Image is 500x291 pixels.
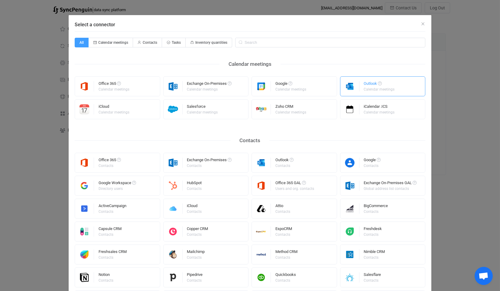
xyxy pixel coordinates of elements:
[75,104,94,114] img: icloud-calendar.png
[99,82,130,88] div: Office 365
[187,273,203,279] div: Pipedrive
[364,210,387,213] div: Contacts
[275,164,293,168] div: Contacts
[364,204,388,210] div: BigCommerce
[275,187,314,190] div: Users and org. contacts
[187,250,205,256] div: Mailchimp
[99,210,125,213] div: Contacts
[99,181,136,187] div: Google Workspace
[340,158,359,168] img: google-contacts.png
[252,272,271,283] img: quickbooks.png
[275,110,306,114] div: Calendar meetings
[340,81,359,91] img: outlook.png
[364,279,380,282] div: Contacts
[187,256,204,259] div: Contacts
[364,110,395,114] div: Calendar meetings
[252,81,271,91] img: google.png
[99,204,126,210] div: ActiveCampaign
[187,110,218,114] div: Calendar meetings
[364,88,395,91] div: Calendar meetings
[340,272,359,283] img: salesflare.png
[364,82,396,88] div: Outlook
[164,181,183,191] img: hubspot.png
[364,273,381,279] div: Salesflare
[164,104,183,114] img: salesforce.png
[164,81,183,91] img: exchange.png
[187,279,202,282] div: Contacts
[75,203,94,214] img: activecampaign.png
[275,88,306,91] div: Calendar meetings
[364,158,381,164] div: Google
[164,226,183,237] img: copper.png
[275,158,294,164] div: Outlook
[364,181,417,187] div: Exchange On-Premises GAL
[364,256,384,259] div: Contacts
[164,272,183,283] img: pipedrive.png
[187,210,202,213] div: Contacts
[187,187,202,190] div: Contacts
[364,233,381,236] div: Contacts
[231,136,270,145] div: Contacts
[275,227,292,233] div: EspoCRM
[187,104,219,110] div: Salesforce
[252,104,271,114] img: zoho-crm.png
[99,110,129,114] div: Calendar meetings
[187,181,203,187] div: HubSpot
[99,279,113,282] div: Contacts
[275,210,290,213] div: Contacts
[235,38,425,47] input: Search
[275,256,297,259] div: Contacts
[187,204,203,210] div: iCloud
[99,250,127,256] div: Freshsales CRM
[364,104,396,110] div: iCalendar .ICS
[340,249,359,260] img: nimble.png
[275,233,291,236] div: Contacts
[75,81,94,91] img: microsoft365.png
[187,82,232,88] div: Exchange On-Premises
[252,226,271,237] img: espo-crm.png
[75,158,94,168] img: microsoft365.png
[252,249,271,260] img: methodcrm.png
[164,203,183,214] img: icloud.png
[275,250,297,256] div: Method CRM
[252,158,271,168] img: outlook.png
[99,227,122,233] div: Capsule CRM
[187,88,231,91] div: Calendar meetings
[364,227,382,233] div: Freshdesk
[252,203,271,214] img: attio.png
[275,204,291,210] div: Attio
[99,158,121,164] div: Office 365
[340,181,359,191] img: exchange.png
[364,187,416,190] div: Global address list contacts
[187,233,207,236] div: Contacts
[99,273,114,279] div: Notion
[164,249,183,260] img: mailchimp.png
[75,249,94,260] img: freshworks.png
[99,233,121,236] div: Contacts
[275,181,315,187] div: Office 365 GAL
[219,59,281,69] div: Calendar meetings
[187,227,208,233] div: Copper CRM
[364,164,380,168] div: Contacts
[164,158,183,168] img: exchange.png
[75,181,94,191] img: google-workspace.png
[364,250,385,256] div: Nimble CRM
[75,226,94,237] img: capsule.png
[420,21,425,27] button: Close
[252,181,271,191] img: microsoft365.png
[99,256,126,259] div: Contacts
[275,273,296,279] div: Quickbooks
[275,82,307,88] div: Google
[187,164,231,168] div: Contacts
[275,104,307,110] div: Zoho CRM
[187,158,232,164] div: Exchange On-Premises
[275,279,295,282] div: Contacts
[340,226,359,237] img: freshdesk.png
[99,164,120,168] div: Contacts
[75,22,115,27] span: Select a connector
[340,203,359,214] img: big-commerce.png
[475,267,493,285] div: Open chat
[99,88,129,91] div: Calendar meetings
[99,187,135,190] div: Directory users
[340,104,359,114] img: icalendar.png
